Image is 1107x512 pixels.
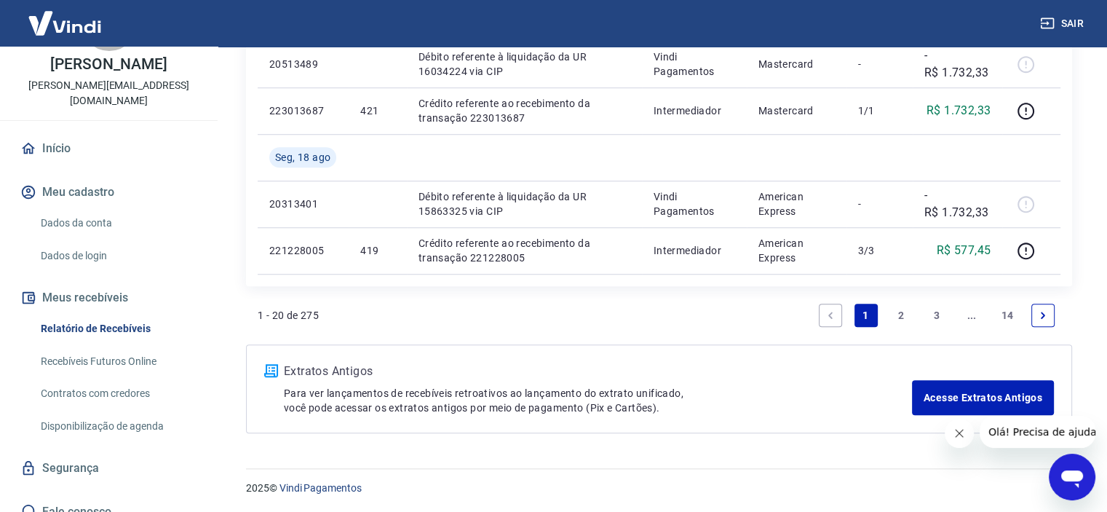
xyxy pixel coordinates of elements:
a: Jump forward [960,304,983,327]
p: Vindi Pagamentos [654,50,735,79]
p: R$ 577,45 [937,242,991,259]
p: Para ver lançamentos de recebíveis retroativos ao lançamento do extrato unificado, você pode aces... [284,386,912,415]
p: Mastercard [758,103,835,118]
a: Vindi Pagamentos [279,482,362,494]
a: Acesse Extratos Antigos [912,380,1054,415]
p: American Express [758,189,835,218]
p: -R$ 1.732,33 [924,47,991,82]
iframe: Mensagem da empresa [980,416,1095,448]
p: [PERSON_NAME][EMAIL_ADDRESS][DOMAIN_NAME] [12,78,206,109]
a: Início [17,133,200,165]
p: -R$ 1.732,33 [924,186,991,221]
p: 419 [360,243,394,258]
button: Meu cadastro [17,176,200,208]
a: Page 14 [996,304,1020,327]
iframe: Botão para abrir a janela de mensagens [1049,454,1095,500]
p: 2025 © [246,481,1072,496]
p: 20513489 [269,57,337,71]
a: Disponibilização de agenda [35,411,200,441]
p: Débito referente à liquidação da UR 16034224 via CIP [418,50,630,79]
p: R$ 1.732,33 [927,102,991,119]
span: Olá! Precisa de ajuda? [9,10,122,22]
p: Extratos Antigos [284,363,912,380]
span: Seg, 18 ago [275,150,330,165]
p: Vindi Pagamentos [654,189,735,218]
p: Crédito referente ao recebimento da transação 223013687 [418,96,630,125]
a: Previous page [819,304,842,327]
p: - [858,57,901,71]
p: 1 - 20 de 275 [258,308,319,323]
p: 20313401 [269,197,337,211]
a: Dados da conta [35,208,200,238]
p: [PERSON_NAME] [50,57,167,72]
img: Vindi [17,1,112,45]
a: Relatório de Recebíveis [35,314,200,344]
img: ícone [264,364,278,377]
ul: Pagination [813,298,1060,333]
a: Segurança [17,452,200,484]
p: 221228005 [269,243,337,258]
p: 3/3 [858,243,901,258]
button: Sair [1037,10,1090,37]
p: Débito referente à liquidação da UR 15863325 via CIP [418,189,630,218]
p: American Express [758,236,835,265]
a: Next page [1031,304,1055,327]
p: Mastercard [758,57,835,71]
iframe: Fechar mensagem [945,419,974,448]
p: 1/1 [858,103,901,118]
a: Dados de login [35,241,200,271]
a: Page 2 [889,304,913,327]
button: Meus recebíveis [17,282,200,314]
p: - [858,197,901,211]
a: Contratos com credores [35,379,200,409]
a: Page 3 [925,304,948,327]
p: 421 [360,103,394,118]
p: Crédito referente ao recebimento da transação 221228005 [418,236,630,265]
a: Recebíveis Futuros Online [35,347,200,377]
a: Page 1 is your current page [854,304,878,327]
p: Intermediador [654,103,735,118]
p: Intermediador [654,243,735,258]
p: 223013687 [269,103,337,118]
